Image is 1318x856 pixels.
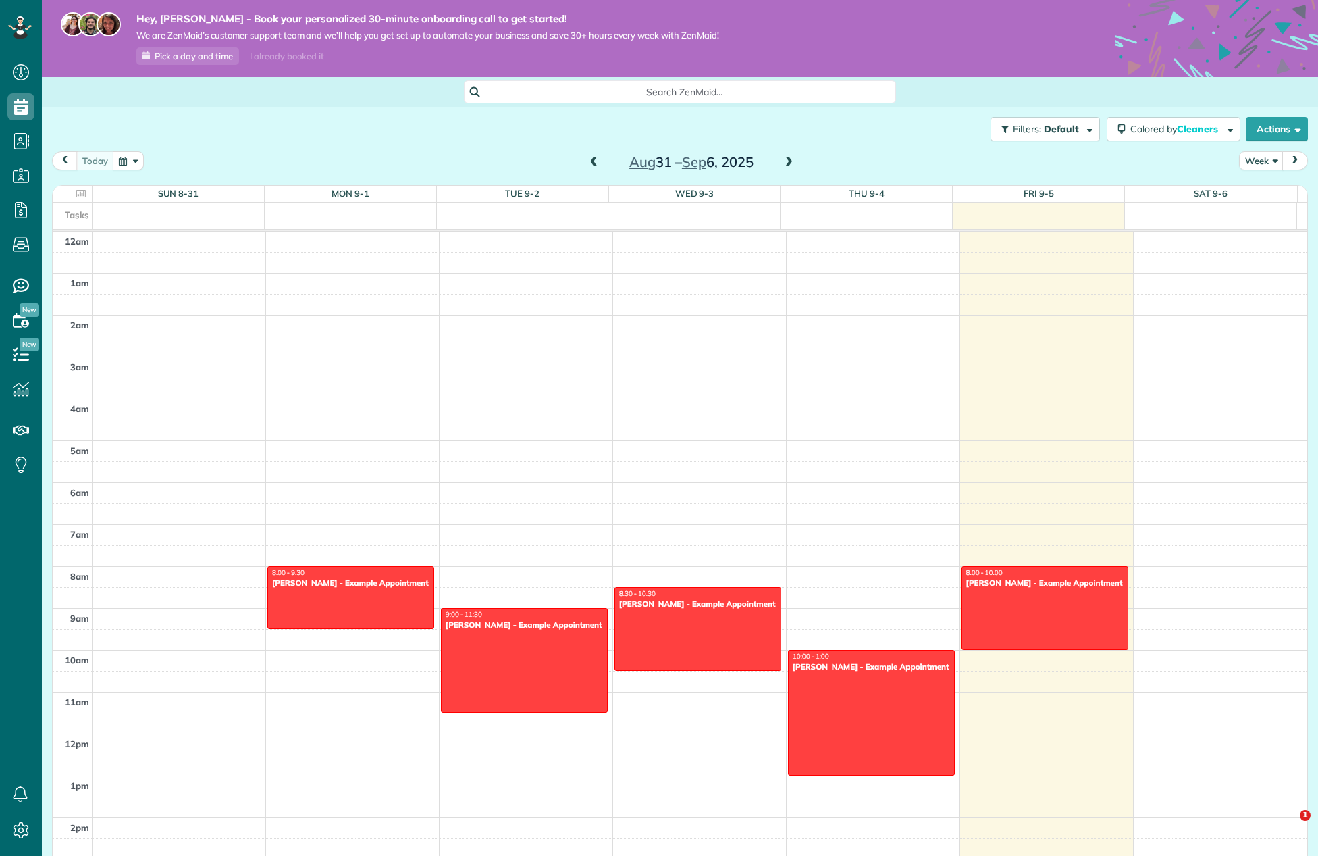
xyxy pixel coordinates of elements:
span: Tasks [65,209,89,220]
span: We are ZenMaid’s customer support team and we’ll help you get set up to automate your business an... [136,30,719,41]
span: Cleaners [1177,123,1220,135]
a: Filters: Default [984,117,1100,141]
div: [PERSON_NAME] - Example Appointment [445,620,604,630]
img: maria-72a9807cf96188c08ef61303f053569d2e2a8a1cde33d635c8a3ac13582a053d.jpg [61,12,85,36]
span: New [20,338,39,351]
span: 8:00 - 10:00 [966,568,1003,577]
button: Filters: Default [991,117,1100,141]
div: I already booked it [242,48,332,65]
div: [PERSON_NAME] - Example Appointment [618,599,778,609]
span: 1am [70,278,89,288]
span: Aug [629,153,656,170]
span: 2pm [70,822,89,833]
span: 3am [70,361,89,372]
a: Wed 9-3 [675,188,714,199]
span: Pick a day and time [155,51,233,61]
span: 4am [70,403,89,414]
span: 9am [70,613,89,624]
button: today [76,151,114,170]
span: New [20,303,39,317]
span: 7am [70,529,89,540]
span: Filters: [1013,123,1041,135]
span: Sep [682,153,706,170]
span: 12am [65,236,89,247]
span: Colored by [1130,123,1223,135]
a: Sun 8-31 [158,188,199,199]
strong: Hey, [PERSON_NAME] - Book your personalized 30-minute onboarding call to get started! [136,12,719,26]
span: 9:00 - 11:30 [446,610,482,619]
a: Sat 9-6 [1194,188,1228,199]
img: michelle-19f622bdf1676172e81f8f8fba1fb50e276960ebfe0243fe18214015130c80e4.jpg [97,12,121,36]
span: 5am [70,445,89,456]
div: [PERSON_NAME] - Example Appointment [792,662,951,672]
div: [PERSON_NAME] - Example Appointment [271,578,431,588]
span: 8:30 - 10:30 [619,589,656,598]
a: Fri 9-5 [1024,188,1054,199]
img: jorge-587dff0eeaa6aab1f244e6dc62b8924c3b6ad411094392a53c71c6c4a576187d.jpg [78,12,103,36]
iframe: Intercom live chat [1272,810,1304,842]
h2: 31 – 6, 2025 [607,155,776,170]
div: [PERSON_NAME] - Example Appointment [966,578,1125,588]
button: next [1282,151,1308,170]
a: Mon 9-1 [332,188,369,199]
span: 12pm [65,738,89,749]
span: 1pm [70,780,89,791]
button: Actions [1246,117,1308,141]
span: 10:00 - 1:00 [793,652,829,661]
span: 8am [70,571,89,582]
a: Tue 9-2 [505,188,539,199]
a: Pick a day and time [136,47,239,65]
span: 2am [70,320,89,330]
button: Week [1239,151,1284,170]
a: Thu 9-4 [849,188,885,199]
button: Colored byCleaners [1107,117,1240,141]
span: 10am [65,655,89,665]
span: Default [1044,123,1080,135]
span: 11am [65,697,89,707]
span: 6am [70,487,89,498]
span: 1 [1300,810,1311,821]
span: 8:00 - 9:30 [272,568,305,577]
button: prev [52,151,78,170]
